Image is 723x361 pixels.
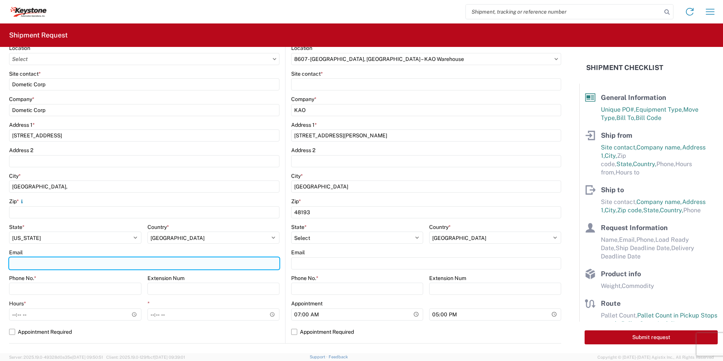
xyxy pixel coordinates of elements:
span: Ship to [601,186,624,194]
label: Zip [9,198,25,205]
span: State, [616,160,633,168]
span: Copyright © [DATE]-[DATE] Agistix Inc., All Rights Reserved [597,354,714,361]
h2: Shipment Checklist [586,63,663,72]
label: Address 2 [291,147,315,154]
span: Company name, [636,198,682,205]
label: Company [291,96,317,103]
button: Submit request [585,330,718,344]
span: Weight, [601,282,622,289]
span: Server: 2025.19.0-49328d0a35e [9,355,103,359]
span: Ship from [601,131,632,139]
label: Phone No. [291,275,318,282]
span: Name, [601,236,619,243]
label: Appointment Required [291,326,561,338]
span: Site contact, [601,198,636,205]
span: Hours to [616,169,639,176]
label: Country [147,224,169,230]
label: Site contact [291,70,323,77]
label: Company [9,96,34,103]
label: Zip [291,198,301,205]
span: State, [643,207,660,214]
label: Hours [9,300,26,307]
span: [DATE] 09:50:51 [72,355,103,359]
span: City, [605,152,617,159]
span: Company name, [636,144,682,151]
input: Shipment, tracking or reference number [466,5,662,19]
label: Email [9,249,23,256]
label: Email [291,249,305,256]
a: Feedback [329,355,348,359]
span: Country, [660,207,683,214]
label: Extension Num [429,275,466,282]
a: Support [310,355,329,359]
span: Ship Deadline Date, [616,244,671,252]
span: Email, [619,236,636,243]
label: City [9,173,21,179]
span: Country, [633,160,656,168]
label: Country [429,224,451,230]
label: State [291,224,307,230]
label: Location [291,45,312,51]
span: Client: 2025.19.0-129fbcf [106,355,185,359]
label: Location [9,45,30,51]
h2: Shipment Request [9,31,68,40]
label: Appointment [291,300,323,307]
span: City, [605,207,617,214]
span: Unique PO#, [601,106,636,113]
span: Phone [683,207,701,214]
label: City [291,173,303,179]
span: Route [601,299,621,307]
span: Zip code, [617,207,643,214]
span: Product info [601,270,641,278]
span: Request Information [601,224,668,232]
span: Equipment Type, [636,106,683,113]
span: [DATE] 09:39:01 [154,355,185,359]
span: Pallet Count in Pickup Stops equals Pallet Count in delivery stops [601,312,717,327]
label: Address 1 [291,121,317,128]
span: Site contact, [601,144,636,151]
label: Address 2 [9,147,33,154]
span: Commodity [622,282,654,289]
label: Address 1 [9,121,35,128]
span: Phone, [636,236,655,243]
label: Site contact [9,70,41,77]
label: Extension Num [147,275,185,282]
span: Bill Code [636,114,661,121]
label: State [9,224,25,230]
input: Select [291,53,561,65]
span: Bill To, [616,114,636,121]
label: Phone No. [9,275,36,282]
label: Appointment Required [9,326,279,338]
span: Phone, [656,160,675,168]
span: Pallet Count, [601,312,637,319]
input: Select [9,53,279,65]
span: General Information [601,93,666,101]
